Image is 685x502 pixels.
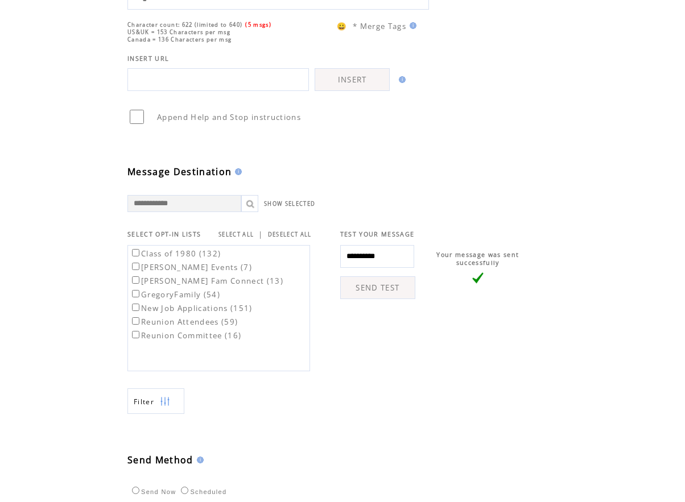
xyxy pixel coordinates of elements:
[395,76,406,83] img: help.gif
[127,230,201,238] span: SELECT OPT-IN LISTS
[127,55,169,63] span: INSERT URL
[160,389,170,414] img: filters.png
[157,112,301,122] span: Append Help and Stop instructions
[436,251,519,267] span: Your message was sent successfully
[127,36,232,43] span: Canada = 136 Characters per msg
[472,272,484,284] img: vLarge.png
[130,276,283,286] label: [PERSON_NAME] Fam Connect (13)
[127,388,184,414] a: Filter
[218,231,254,238] a: SELECT ALL
[181,487,188,494] input: Scheduled
[127,21,242,28] span: Character count: 622 (limited to 640)
[127,28,230,36] span: US&UK = 153 Characters per msg
[264,200,315,208] a: SHOW SELECTED
[130,289,220,300] label: GregoryFamily (54)
[132,487,139,494] input: Send Now
[130,303,253,313] label: New Job Applications (151)
[193,457,204,463] img: help.gif
[315,68,390,91] a: INSERT
[130,262,252,272] label: [PERSON_NAME] Events (7)
[132,249,139,256] input: Class of 1980 (132)
[353,21,406,31] span: * Merge Tags
[340,230,415,238] span: TEST YOUR MESSAGE
[132,331,139,338] input: Reunion Committee (16)
[337,21,347,31] span: 😀
[178,488,226,495] label: Scheduled
[132,304,139,311] input: New Job Applications (151)
[129,488,176,495] label: Send Now
[130,248,221,259] label: Class of 1980 (132)
[132,263,139,270] input: [PERSON_NAME] Events (7)
[127,454,193,466] span: Send Method
[132,317,139,325] input: Reunion Attendees (59)
[268,231,312,238] a: DESELECT ALL
[406,22,416,29] img: help.gif
[232,168,242,175] img: help.gif
[134,397,154,406] span: Show filters
[127,165,232,178] span: Message Destination
[258,229,263,239] span: |
[245,21,271,28] span: (5 msgs)
[340,276,415,299] a: SEND TEST
[130,330,241,341] label: Reunion Committee (16)
[130,317,238,327] label: Reunion Attendees (59)
[132,276,139,284] input: [PERSON_NAME] Fam Connect (13)
[132,290,139,297] input: GregoryFamily (54)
